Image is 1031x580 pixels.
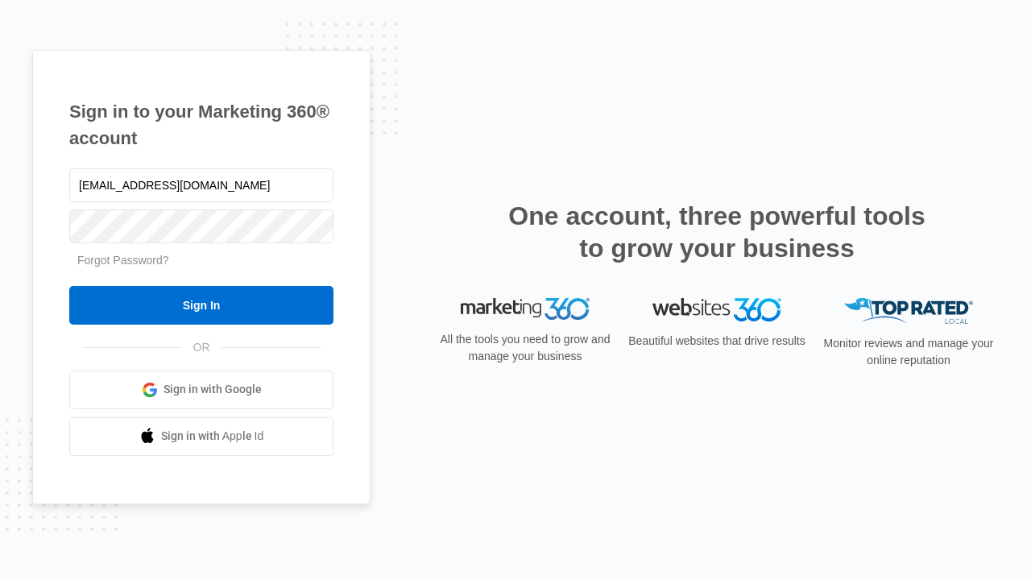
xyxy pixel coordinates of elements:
[69,286,333,325] input: Sign In
[844,298,973,325] img: Top Rated Local
[164,381,262,398] span: Sign in with Google
[627,333,807,350] p: Beautiful websites that drive results
[77,254,169,267] a: Forgot Password?
[69,168,333,202] input: Email
[69,98,333,151] h1: Sign in to your Marketing 360® account
[69,417,333,456] a: Sign in with Apple Id
[69,371,333,409] a: Sign in with Google
[652,298,781,321] img: Websites 360
[435,331,615,365] p: All the tools you need to grow and manage your business
[818,335,999,369] p: Monitor reviews and manage your online reputation
[182,339,222,356] span: OR
[503,200,930,264] h2: One account, three powerful tools to grow your business
[461,298,590,321] img: Marketing 360
[161,428,264,445] span: Sign in with Apple Id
